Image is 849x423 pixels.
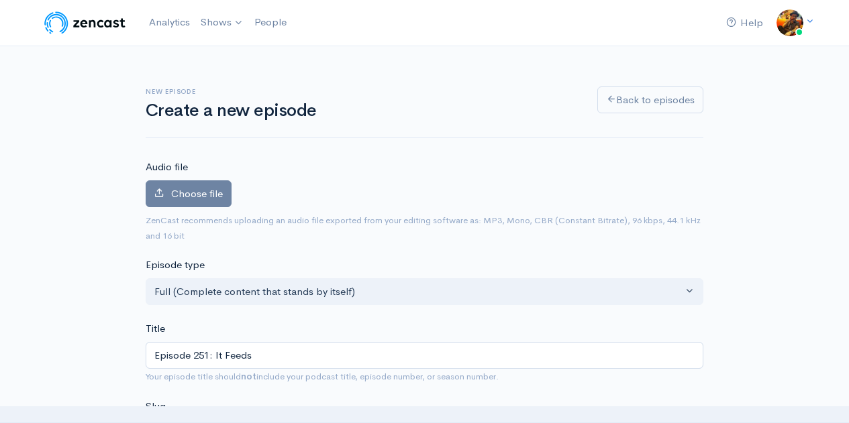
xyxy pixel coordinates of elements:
h1: Create a new episode [146,101,581,121]
small: Your episode title should include your podcast title, episode number, or season number. [146,371,499,382]
span: Choose file [171,187,223,200]
a: Shows [195,8,249,38]
div: Full (Complete content that stands by itself) [154,284,683,300]
h6: New episode [146,88,581,95]
a: Back to episodes [597,86,703,114]
a: People [249,8,292,37]
label: Audio file [146,160,188,175]
label: Title [146,321,165,337]
a: Help [721,9,768,38]
label: Episode type [146,257,205,273]
label: Slug [146,399,166,414]
img: ZenCast Logo [42,9,128,36]
small: ZenCast recommends uploading an audio file exported from your editing software as: MP3, Mono, CBR... [146,215,701,241]
strong: not [241,371,256,382]
input: What is the episode's title? [146,342,703,369]
a: Analytics [144,8,195,37]
img: ... [777,9,803,36]
button: Full (Complete content that stands by itself) [146,278,703,306]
